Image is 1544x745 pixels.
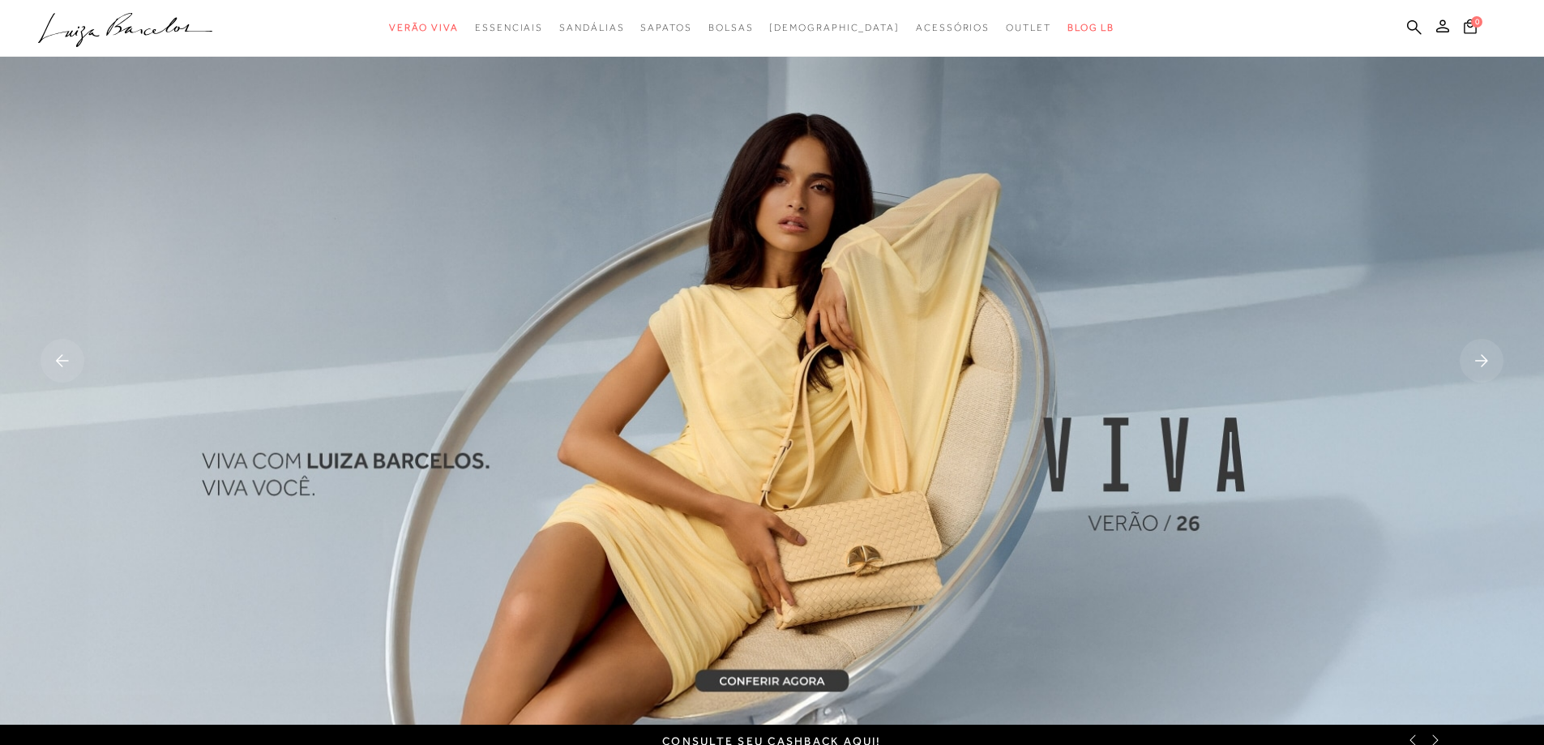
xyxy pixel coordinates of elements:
[916,13,990,43] a: noSubCategoriesText
[1067,13,1114,43] a: BLOG LB
[916,22,990,33] span: Acessórios
[1006,22,1051,33] span: Outlet
[475,13,543,43] a: noSubCategoriesText
[640,22,691,33] span: Sapatos
[708,13,754,43] a: noSubCategoriesText
[769,22,900,33] span: [DEMOGRAPHIC_DATA]
[769,13,900,43] a: noSubCategoriesText
[389,22,459,33] span: Verão Viva
[708,22,754,33] span: Bolsas
[1471,16,1482,28] span: 0
[559,22,624,33] span: Sandálias
[1006,13,1051,43] a: noSubCategoriesText
[1067,22,1114,33] span: BLOG LB
[640,13,691,43] a: noSubCategoriesText
[389,13,459,43] a: noSubCategoriesText
[1459,18,1482,40] button: 0
[559,13,624,43] a: noSubCategoriesText
[475,22,543,33] span: Essenciais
